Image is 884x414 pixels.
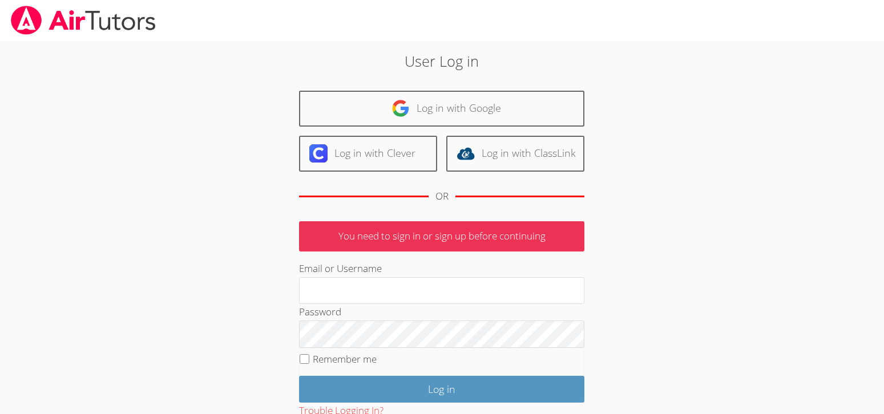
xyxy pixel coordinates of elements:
input: Log in [299,376,584,403]
a: Log in with Clever [299,136,437,172]
img: airtutors_banner-c4298cdbf04f3fff15de1276eac7730deb9818008684d7c2e4769d2f7ddbe033.png [10,6,157,35]
a: Log in with Google [299,91,584,127]
label: Email or Username [299,262,382,275]
h2: User Log in [203,50,680,72]
img: classlink-logo-d6bb404cc1216ec64c9a2012d9dc4662098be43eaf13dc465df04b49fa7ab582.svg [457,144,475,163]
label: Password [299,305,341,318]
a: Log in with ClassLink [446,136,584,172]
div: OR [435,188,449,205]
img: clever-logo-6eab21bc6e7a338710f1a6ff85c0baf02591cd810cc4098c63d3a4b26e2feb20.svg [309,144,328,163]
label: Remember me [313,352,377,366]
p: You need to sign in or sign up before continuing [299,221,584,251]
img: google-logo-50288ca7cdecda66e5e0955fdab243c47b7ad437acaf1139b6f446037453330a.svg [391,99,410,117]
